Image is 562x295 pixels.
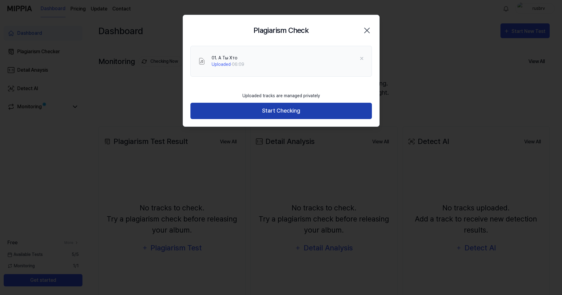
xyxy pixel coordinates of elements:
[198,58,205,65] img: File Select
[212,55,244,61] div: 01. А Ты Хто
[190,103,372,119] button: Start Checking
[212,61,244,68] div: · 06:09
[253,25,309,36] h2: Plagiarism Check
[239,89,324,103] div: Uploaded tracks are managed privately
[212,62,231,67] span: Uploaded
